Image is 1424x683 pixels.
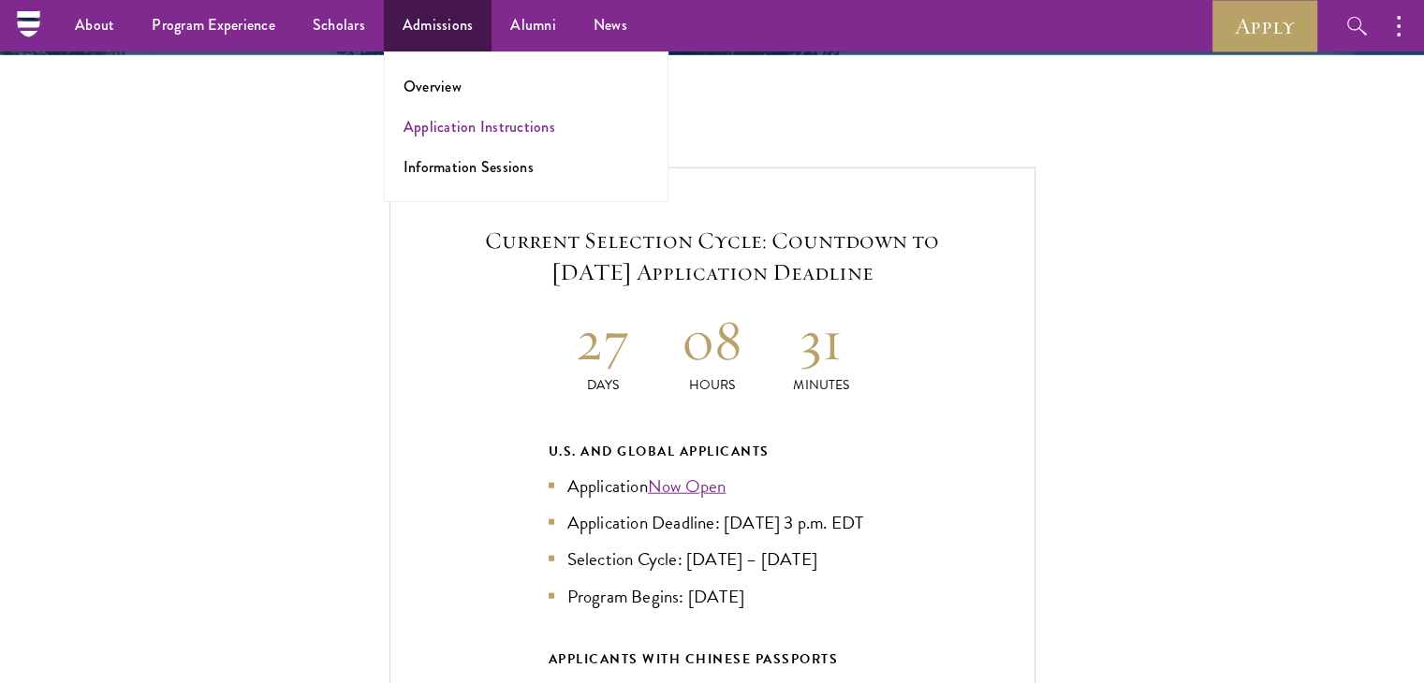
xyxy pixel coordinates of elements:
[767,375,876,395] p: Minutes
[549,647,876,671] div: APPLICANTS WITH CHINESE PASSPORTS
[767,305,876,375] h2: 31
[549,472,876,500] li: Application
[657,375,767,395] p: Hours
[549,375,658,395] p: Days
[404,76,462,97] a: Overview
[549,440,876,463] div: U.S. and Global Applicants
[549,509,876,536] li: Application Deadline: [DATE] 3 p.m. EDT
[447,225,978,288] h5: Current Selection Cycle: Countdown to [DATE] Application Deadline
[648,472,727,500] a: Now Open
[404,156,534,178] a: Information Sessions
[549,545,876,573] li: Selection Cycle: [DATE] – [DATE]
[549,305,658,375] h2: 27
[404,116,555,138] a: Application Instructions
[549,583,876,610] li: Program Begins: [DATE]
[657,305,767,375] h2: 08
